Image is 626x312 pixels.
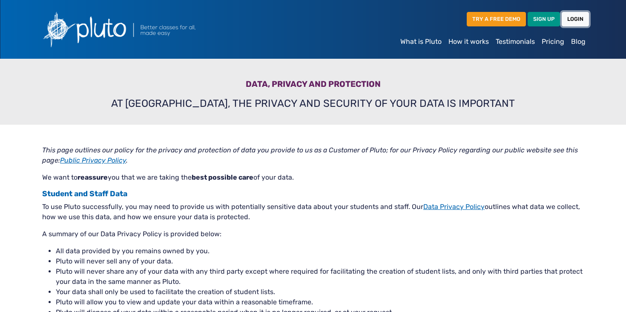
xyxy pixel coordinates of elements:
b: reassure [78,173,108,181]
p: We want to you that we are taking the of your data. [42,172,584,183]
p: A summary of our Data Privacy Policy is provided below: [42,229,584,239]
a: Data Privacy Policy [423,203,485,211]
p: To use Pluto successfully, you may need to provide us with potentially sensitive data about your ... [42,202,584,222]
a: Pricing [538,33,568,50]
li: All data provided by you remains owned by you. [56,246,584,256]
i: This page outlines our policy for the privacy and protection of data you provide to us as a Custo... [42,146,578,164]
li: Pluto will never share any of your data with any third party except where required for facilitati... [56,266,584,287]
a: Testimonials [492,33,538,50]
h3: Data, Privacy and Protection [42,79,584,92]
a: LOGIN [562,12,589,26]
a: SIGN UP [528,12,560,26]
a: How it works [445,33,492,50]
p: AT [GEOGRAPHIC_DATA], THE PRIVACY AND SECURITY OF YOUR DATA IS IMPORTANT [42,96,584,111]
li: Your data shall only be used to facilitate the creation of student lists. [56,287,584,297]
a: TRY A FREE DEMO [467,12,526,26]
li: Pluto will allow you to view and update your data within a reasonable timeframe. [56,297,584,307]
h4: Student and Staff Data [42,189,584,198]
a: Public Privacy Policy [60,156,126,164]
a: What is Pluto [397,33,445,50]
img: Pluto logo with the text Better classes for all, made easy [37,7,241,52]
li: Pluto will never sell any of your data. [56,256,584,266]
a: Blog [568,33,589,50]
b: best possible care [192,173,253,181]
